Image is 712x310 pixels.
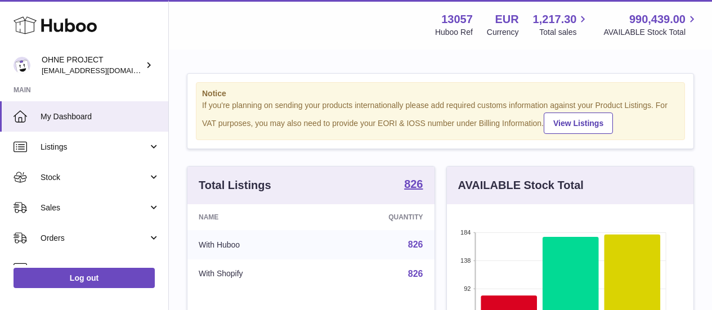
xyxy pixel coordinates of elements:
[539,27,589,38] span: Total sales
[187,204,320,230] th: Name
[404,178,423,192] a: 826
[320,204,434,230] th: Quantity
[187,230,320,259] td: With Huboo
[458,178,584,193] h3: AVAILABLE Stock Total
[533,12,577,27] span: 1,217.30
[41,203,148,213] span: Sales
[603,27,698,38] span: AVAILABLE Stock Total
[41,172,148,183] span: Stock
[202,100,679,134] div: If you're planning on sending your products internationally please add required customs informati...
[408,240,423,249] a: 826
[41,142,148,152] span: Listings
[487,27,519,38] div: Currency
[42,66,165,75] span: [EMAIL_ADDRESS][DOMAIN_NAME]
[187,259,320,289] td: With Shopify
[495,12,518,27] strong: EUR
[42,55,143,76] div: OHNE PROJECT
[533,12,590,38] a: 1,217.30 Total sales
[603,12,698,38] a: 990,439.00 AVAILABLE Stock Total
[41,263,160,274] span: Usage
[460,257,471,264] text: 138
[408,269,423,278] a: 826
[41,111,160,122] span: My Dashboard
[404,178,423,190] strong: 826
[435,27,473,38] div: Huboo Ref
[460,229,471,236] text: 184
[41,233,148,244] span: Orders
[199,178,271,193] h3: Total Listings
[441,12,473,27] strong: 13057
[629,12,686,27] span: 990,439.00
[202,88,679,99] strong: Notice
[14,57,30,74] img: internalAdmin-13057@internal.huboo.com
[544,113,613,134] a: View Listings
[464,285,471,292] text: 92
[14,268,155,288] a: Log out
